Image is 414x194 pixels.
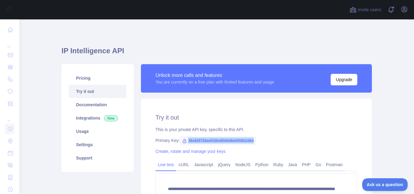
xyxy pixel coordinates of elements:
a: PHP [299,160,313,169]
a: Postman [324,160,345,169]
iframe: Toggle Customer Support [362,178,408,191]
span: Invite users [358,6,381,13]
a: cURL [176,160,192,169]
div: ... [5,110,15,122]
a: NodeJS [233,160,253,169]
a: Ruby [271,160,286,169]
div: You are currently on a free plan with limited features and usage [155,79,274,85]
a: Javascript [192,160,215,169]
a: Documentation [69,98,126,111]
a: Live test [155,160,176,169]
h1: IP Intelligence API [62,46,372,61]
a: Pricing [69,71,126,85]
a: Create, rotate and manage your keys [155,149,225,154]
h2: Try it out [155,113,357,122]
div: This is your private API key, specific to this API. [155,127,357,133]
div: ... [5,36,15,48]
a: Support [69,151,126,165]
a: Go [313,160,324,169]
button: Upgrade [331,74,357,85]
span: 38e829728edf436e80b6d9dd558b2d6d [180,136,256,145]
a: Integrations New [69,111,126,125]
a: Settings [69,138,126,151]
div: Primary Key: [155,137,357,143]
span: New [104,115,118,121]
button: Invite users [348,5,382,15]
a: jQuery [215,160,233,169]
div: Unlock more calls and features [155,72,274,79]
a: Python [253,160,271,169]
a: Usage [69,125,126,138]
a: Java [286,160,300,169]
a: Try it out [69,85,126,98]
